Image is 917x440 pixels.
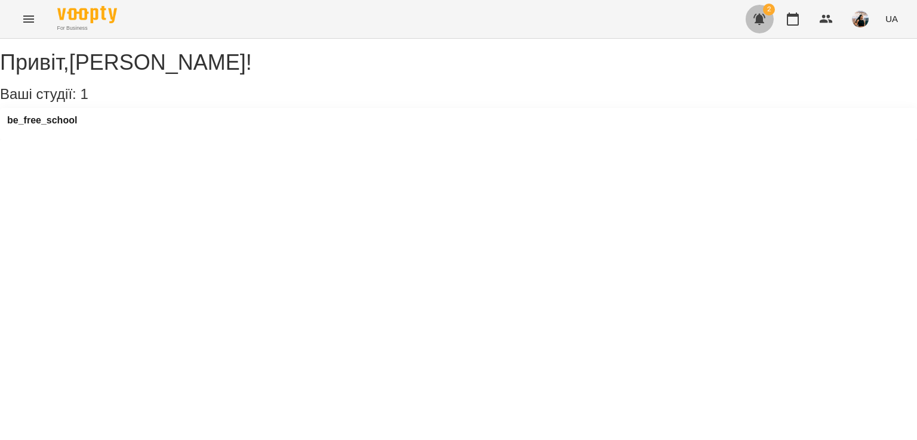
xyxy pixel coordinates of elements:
[852,11,869,27] img: f25c141d8d8634b2a8fce9f0d709f9df.jpg
[7,115,77,126] a: be_free_school
[80,86,88,102] span: 1
[763,4,775,16] span: 2
[57,24,117,32] span: For Business
[57,6,117,23] img: Voopty Logo
[881,8,903,30] button: UA
[885,13,898,25] span: UA
[14,5,43,33] button: Menu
